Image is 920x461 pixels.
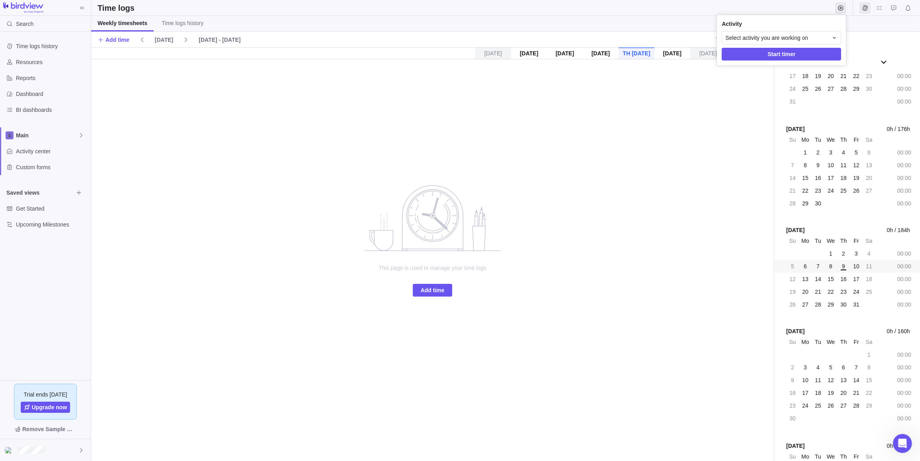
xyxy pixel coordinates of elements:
span: Activity [722,20,841,28]
span: Select activity you are working on [725,34,808,42]
iframe: Intercom live chat [893,434,912,453]
span: Start timer [835,2,846,14]
span: Start timer [768,49,795,59]
span: Start timer [722,48,841,61]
